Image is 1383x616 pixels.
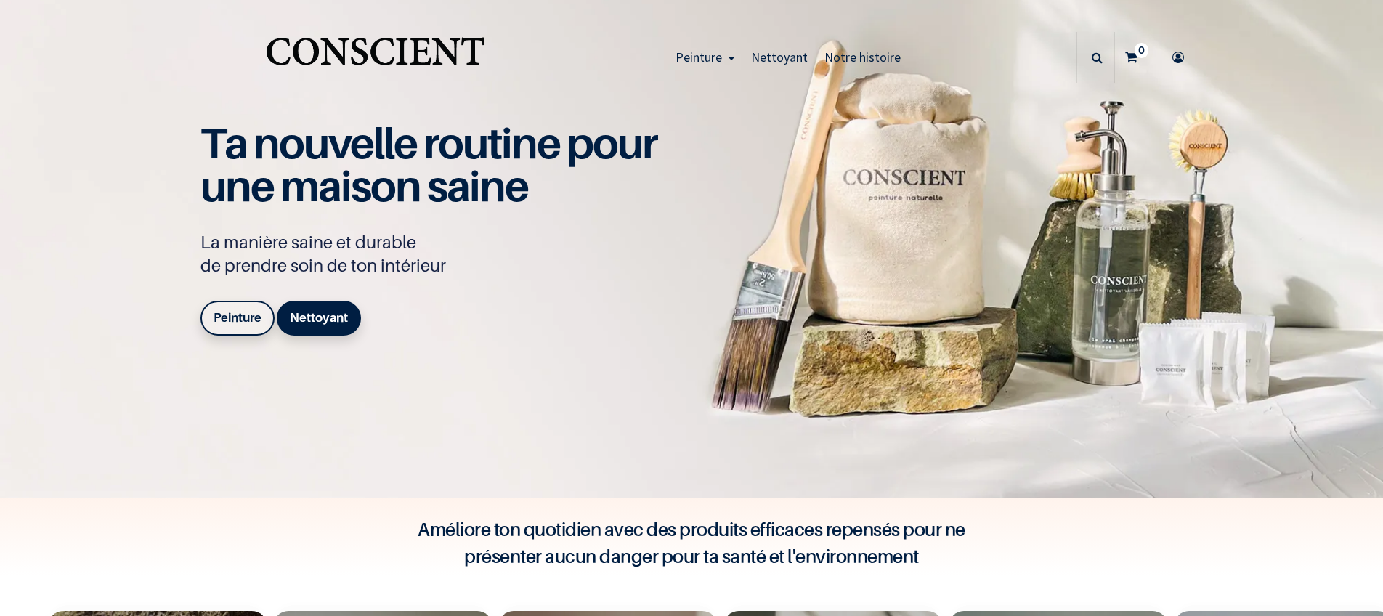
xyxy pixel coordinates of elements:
h4: Améliore ton quotidien avec des produits efficaces repensés pour ne présenter aucun danger pour t... [401,516,982,571]
p: La manière saine et durable de prendre soin de ton intérieur [200,231,673,277]
a: Logo of Conscient [263,29,487,86]
span: Notre histoire [824,49,901,65]
sup: 0 [1135,43,1148,57]
img: Conscient [263,29,487,86]
a: Nettoyant [277,301,361,336]
span: Nettoyant [751,49,808,65]
span: Ta nouvelle routine pour une maison saine [200,117,657,211]
a: Peinture [200,301,275,336]
span: Peinture [676,49,722,65]
b: Nettoyant [290,310,348,325]
b: Peinture [214,310,261,325]
a: 0 [1115,32,1156,83]
a: Peinture [667,32,743,83]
